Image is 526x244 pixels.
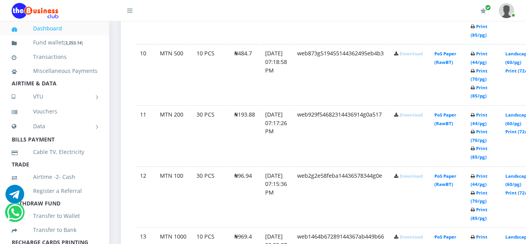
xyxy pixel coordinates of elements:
a: PoS Paper (RawBT) [434,51,456,65]
a: Print (70/pg) [471,68,487,82]
b: 2,253.14 [65,40,81,46]
a: Download [400,112,423,118]
td: ₦96.94 [230,166,260,227]
td: 11 [135,105,154,166]
td: MTN 100 [155,166,191,227]
td: web929f54682314436914g0a517 [292,105,389,166]
img: Logo [12,3,58,19]
a: Miscellaneous Payments [12,62,97,80]
td: ₦193.88 [230,105,260,166]
td: ₦484.7 [230,44,260,104]
td: [DATE] 07:17:26 PM [260,105,292,166]
a: Cable TV, Electricity [12,143,97,161]
td: MTN 200 [155,105,191,166]
a: Print (70/pg) [471,129,487,143]
a: Transfer to Bank [12,221,97,239]
a: Print (44/pg) [471,173,487,187]
td: 10 PCS [192,44,229,104]
small: [ ] [64,40,83,46]
a: Print (85/pg) [471,207,487,221]
a: VTU [12,87,97,106]
td: [DATE] 07:18:58 PM [260,44,292,104]
a: Transactions [12,48,97,66]
td: 30 PCS [192,166,229,227]
td: 10 [135,44,154,104]
a: Fund wallet[2,253.14] [12,34,97,52]
a: Print (85/pg) [471,145,487,160]
a: Download [400,51,423,57]
span: Renew/Upgrade Subscription [485,5,491,11]
i: Renew/Upgrade Subscription [480,8,486,14]
a: Airtime -2- Cash [12,168,97,186]
a: Print (85/pg) [471,85,487,99]
a: Download [400,234,423,240]
a: PoS Paper (RawBT) [434,112,456,126]
a: PoS Paper (RawBT) [434,173,456,187]
td: MTN 500 [155,44,191,104]
a: Vouchers [12,103,97,120]
a: Chat for support [7,209,23,222]
a: Print (44/pg) [471,51,487,65]
a: Download [400,173,423,179]
a: Dashboard [12,19,97,37]
td: web873g519455144362495eb4b3 [292,44,389,104]
td: 12 [135,166,154,227]
a: Print (44/pg) [471,112,487,126]
td: web2g2e58feba14436578344g0e [292,166,389,227]
a: Print (70/pg) [471,190,487,204]
a: Data [12,117,97,136]
img: User [499,3,514,18]
td: [DATE] 07:15:36 PM [260,166,292,227]
a: Chat for support [5,191,24,203]
a: Print (85/pg) [471,23,487,38]
td: 30 PCS [192,105,229,166]
a: Transfer to Wallet [12,207,97,225]
a: Register a Referral [12,182,97,200]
